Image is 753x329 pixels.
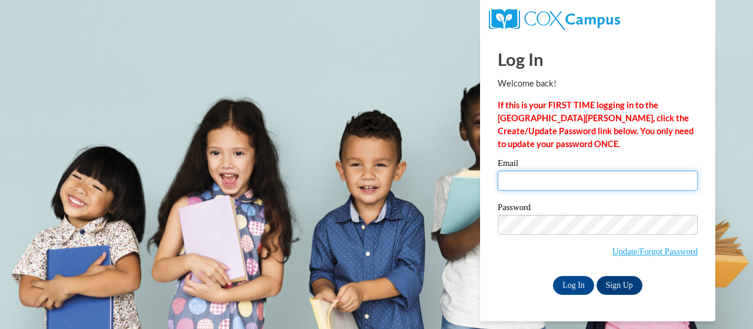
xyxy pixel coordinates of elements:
a: Update/Forgot Password [612,247,698,256]
h1: Log In [498,47,698,71]
label: Email [498,159,698,171]
input: Log In [553,276,594,295]
a: COX Campus [489,14,620,24]
a: Sign Up [597,276,642,295]
strong: If this is your FIRST TIME logging in to the [GEOGRAPHIC_DATA][PERSON_NAME], click the Create/Upd... [498,100,694,149]
label: Password [498,203,698,215]
img: COX Campus [489,9,620,30]
p: Welcome back! [498,77,698,90]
